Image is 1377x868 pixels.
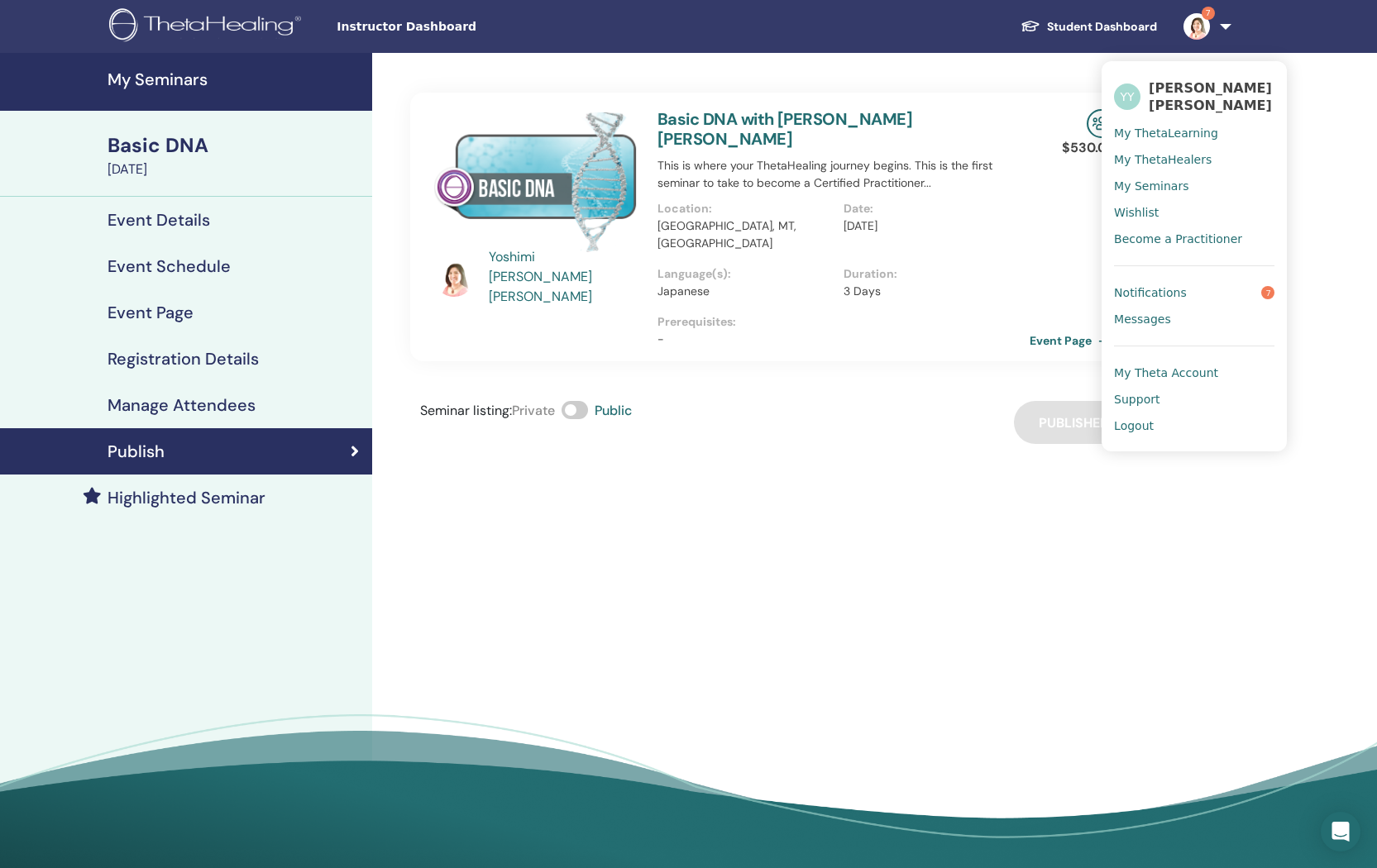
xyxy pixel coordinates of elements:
[489,247,642,307] a: Yoshimi [PERSON_NAME] [PERSON_NAME]
[1114,126,1218,141] span: My ThetaLearning
[657,200,834,217] p: Location :
[657,108,912,150] a: Basic DNA with [PERSON_NAME] [PERSON_NAME]
[657,313,1030,331] p: Prerequisites :
[595,402,632,419] span: Public
[108,210,210,230] h4: Event Details
[1114,360,1274,386] a: My Theta Account
[1114,392,1159,407] span: Support
[337,18,585,36] span: Instructor Dashboard
[434,257,474,297] img: default.jpg
[657,265,834,283] p: Language(s) :
[108,441,165,461] h4: Publish
[1114,285,1187,300] span: Notifications
[1114,312,1171,327] span: Messages
[98,131,372,179] a: Basic DNA[DATE]
[1114,74,1274,120] a: YY[PERSON_NAME] [PERSON_NAME]
[1021,19,1040,33] img: graduation-cap-white.svg
[657,331,1030,348] p: -
[1114,226,1274,252] a: Become a Practitioner
[1261,286,1274,299] span: 7
[1114,413,1274,439] a: Logout
[108,488,265,508] h4: Highlighted Seminar
[108,303,194,322] h4: Event Page
[420,402,512,419] span: Seminar listing :
[657,157,1030,192] p: This is where your ThetaHealing journey begins. This is the first seminar to take to become a Cer...
[1114,199,1274,226] a: Wishlist
[657,283,834,300] p: Japanese
[108,160,362,179] div: [DATE]
[844,217,1020,235] p: [DATE]
[1114,418,1154,433] span: Logout
[1202,7,1215,20] span: 7
[1114,279,1274,306] a: Notifications7
[1087,109,1116,138] img: In-Person Seminar
[108,131,362,160] div: Basic DNA
[1114,179,1188,193] span: My Seminars
[1114,152,1212,167] span: My ThetaHealers
[1183,13,1210,40] img: default.jpg
[108,256,231,276] h4: Event Schedule
[1114,173,1274,199] a: My Seminars
[844,283,1020,300] p: 3 Days
[1114,231,1242,246] span: Become a Practitioner
[108,395,256,415] h4: Manage Attendees
[108,349,259,369] h4: Registration Details
[512,402,555,419] span: Private
[844,200,1020,217] p: Date :
[434,109,638,252] img: Basic DNA
[1102,61,1287,451] ul: 7
[109,8,307,45] img: logo.png
[1114,306,1274,332] a: Messages
[1114,146,1274,173] a: My ThetaHealers
[1030,328,1116,353] a: Event Page
[1007,12,1170,42] a: Student Dashboard
[1114,120,1274,146] a: My ThetaLearning
[1321,812,1360,851] div: Open Intercom Messenger
[1114,205,1159,220] span: Wishlist
[844,265,1020,283] p: Duration :
[1114,83,1140,110] span: YY
[1149,79,1274,114] span: [PERSON_NAME] [PERSON_NAME]
[1114,386,1274,413] a: Support
[1062,138,1116,158] p: $ 530.00
[1114,365,1218,380] span: My Theta Account
[108,69,362,89] h4: My Seminars
[657,217,834,252] p: [GEOGRAPHIC_DATA], MT, [GEOGRAPHIC_DATA]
